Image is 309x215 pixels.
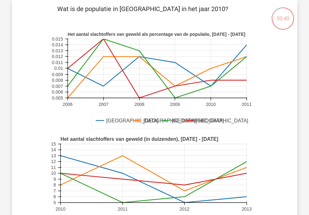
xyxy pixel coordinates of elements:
[52,89,63,94] text: 0.006
[134,102,144,107] text: 2008
[52,78,63,83] text: 0.008
[172,118,224,124] text: [GEOGRAPHIC_DATA]
[143,118,195,124] text: [GEOGRAPHIC_DATA]
[170,102,180,107] text: 2009
[51,159,56,164] text: 12
[242,102,251,107] text: 2011
[63,102,72,107] text: 2006
[51,141,56,147] text: 15
[52,54,63,59] text: 0.012
[51,147,56,153] text: 14
[22,4,263,23] p: Wat is de populatie in [GEOGRAPHIC_DATA] in het jaar 2010?
[52,84,63,89] text: 0.007
[60,137,218,142] text: Het aantal slachtoffers van geweld (in duizenden), [DATE] - [DATE]
[52,36,63,42] text: 0.015
[52,60,63,65] text: 0.011
[52,48,63,53] text: 0.013
[52,72,63,77] text: 0.009
[53,194,56,199] text: 6
[118,206,127,212] text: 2011
[98,102,108,107] text: 2007
[67,32,245,37] text: Het aantal slachtoffers van geweld als percentage van de populatie, [DATE] - [DATE]
[53,177,56,182] text: 9
[52,95,63,101] text: 0.005
[206,102,215,107] text: 2010
[242,206,251,212] text: 2013
[51,153,56,158] text: 13
[55,206,65,212] text: 2010
[53,188,56,193] text: 7
[51,171,56,176] text: 10
[53,183,56,188] text: 8
[106,118,158,124] text: [GEOGRAPHIC_DATA]
[271,7,295,23] div: 00:40
[53,200,56,205] text: 5
[196,118,248,124] text: [GEOGRAPHIC_DATA]
[52,42,63,47] text: 0.014
[51,165,56,170] text: 11
[54,66,63,71] text: 0.01
[179,206,189,212] text: 2012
